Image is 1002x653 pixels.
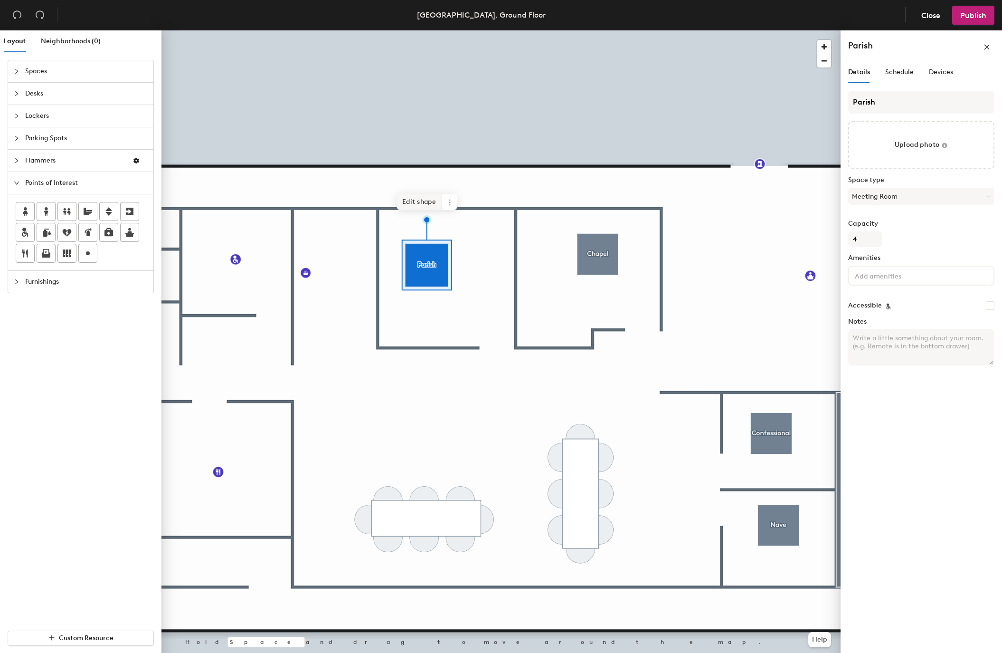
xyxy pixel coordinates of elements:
label: Notes [848,318,994,326]
label: Amenities [848,254,994,262]
span: Edit shape [397,194,442,210]
span: Parking Spots [25,127,148,149]
span: Desks [25,83,148,105]
input: Add amenities [853,269,938,281]
span: expanded [14,180,19,186]
span: Devices [929,68,953,76]
span: Lockers [25,105,148,127]
span: collapsed [14,91,19,96]
span: Schedule [885,68,914,76]
span: Furnishings [25,271,148,293]
h4: Parish [848,39,873,52]
span: close [983,44,990,50]
span: collapsed [14,135,19,141]
button: Meeting Room [848,188,994,205]
button: Redo (⌘ + ⇧ + Z) [30,6,49,25]
span: collapsed [14,68,19,74]
span: collapsed [14,279,19,285]
span: Publish [960,11,986,20]
label: Accessible [848,302,882,309]
span: Close [921,11,940,20]
span: Spaces [25,60,148,82]
span: Points of Interest [25,172,148,194]
span: Hammers [25,150,125,172]
span: Neighborhoods (0) [41,37,101,45]
span: collapsed [14,113,19,119]
span: collapsed [14,158,19,163]
span: Layout [4,37,26,45]
button: Help [808,632,831,647]
button: Custom Resource [8,631,154,646]
div: [GEOGRAPHIC_DATA], Ground Floor [417,9,546,21]
span: undo [12,10,22,19]
button: Close [913,6,948,25]
button: Undo (⌘ + Z) [8,6,27,25]
span: Custom Resource [59,634,113,642]
label: Capacity [848,220,994,228]
span: Details [848,68,870,76]
label: Space type [848,176,994,184]
button: Upload photo [848,121,994,169]
button: Publish [952,6,994,25]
